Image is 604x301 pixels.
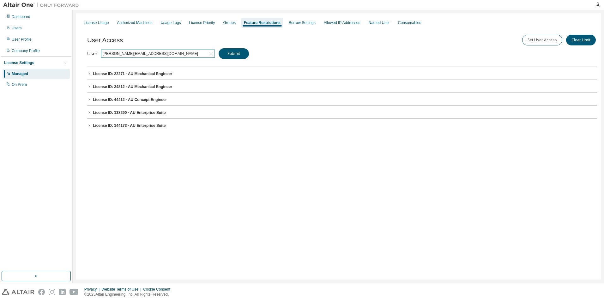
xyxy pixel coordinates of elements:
div: License ID: 144173 - AU Enterprise Suite [93,123,166,128]
div: Website Terms of Use [101,287,143,292]
div: License ID: 24812 - AU Mechanical Engineer [93,84,172,89]
button: Set User Access [522,35,562,45]
img: altair_logo.svg [2,289,34,295]
button: License ID: 44412 - AU Concept Engineer [87,93,597,107]
div: Named User [369,20,390,25]
div: Managed [12,71,28,76]
button: License ID: 24812 - AU Mechanical Engineer [87,80,597,94]
div: Borrow Settings [289,20,316,25]
div: Usage Logs [160,20,181,25]
button: Submit [219,48,249,59]
img: Altair One [3,2,82,8]
div: Consumables [398,20,421,25]
div: License ID: 138290 - AU Enterprise Suite [93,110,166,115]
div: Dashboard [12,14,30,19]
div: Allowed IP Addresses [324,20,360,25]
img: youtube.svg [69,289,79,295]
button: License ID: 138290 - AU Enterprise Suite [87,106,597,120]
button: License ID: 144173 - AU Enterprise Suite [87,119,597,133]
div: License Usage [84,20,109,25]
div: [PERSON_NAME][EMAIL_ADDRESS][DOMAIN_NAME] [101,50,214,57]
div: On Prem [12,82,27,87]
div: Authorized Machines [117,20,152,25]
img: linkedin.svg [59,289,66,295]
label: User [87,51,97,56]
div: License Priority [189,20,215,25]
div: Company Profile [12,48,40,53]
div: License Settings [4,60,34,65]
div: Groups [223,20,236,25]
div: Cookie Consent [143,287,174,292]
button: License ID: 22271 - AU Mechanical Engineer [87,67,597,81]
img: facebook.svg [38,289,45,295]
div: User Profile [12,37,32,42]
button: Clear Limit [566,35,596,45]
span: User Access [87,37,123,44]
div: Privacy [84,287,101,292]
img: instagram.svg [49,289,55,295]
div: Feature Restrictions [244,20,281,25]
div: [PERSON_NAME][EMAIL_ADDRESS][DOMAIN_NAME] [102,50,199,57]
p: © 2025 Altair Engineering, Inc. All Rights Reserved. [84,292,174,297]
div: License ID: 44412 - AU Concept Engineer [93,97,167,102]
div: License ID: 22271 - AU Mechanical Engineer [93,71,172,76]
div: Users [12,26,21,31]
